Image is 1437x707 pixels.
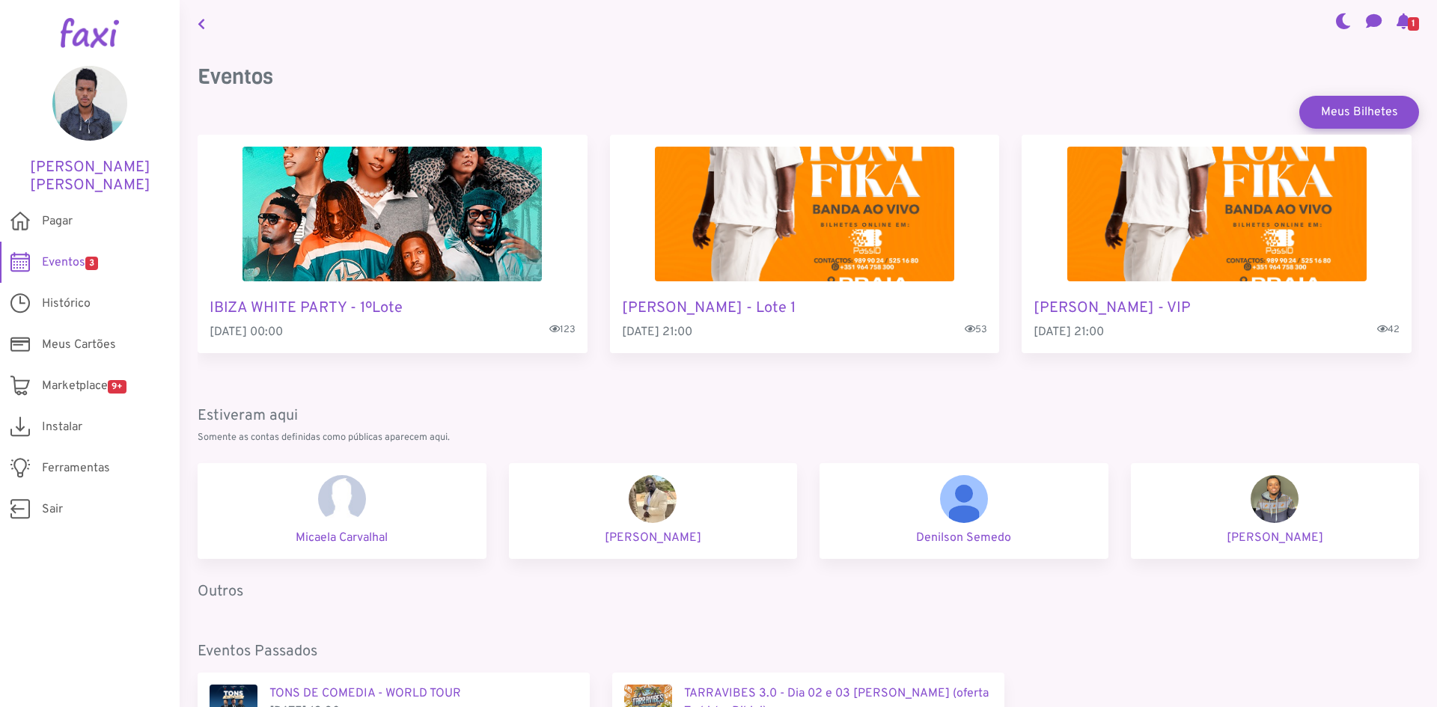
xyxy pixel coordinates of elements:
[42,336,116,354] span: Meus Cartões
[509,463,798,559] a: Anax Andrade [PERSON_NAME]
[629,475,677,523] img: Anax Andrade
[42,459,110,477] span: Ferramentas
[42,501,63,518] span: Sair
[1408,17,1419,31] span: 1
[622,299,988,317] h5: [PERSON_NAME] - Lote 1
[210,529,475,547] p: Micaela Carvalhal
[521,529,786,547] p: [PERSON_NAME]
[198,64,1419,90] h3: Eventos
[210,323,576,341] p: [DATE] 00:00
[269,685,578,703] p: TONS DE COMEDIA - WORLD TOUR
[622,323,988,341] p: [DATE] 21:00
[549,323,576,337] span: 123
[108,380,126,394] span: 9+
[318,475,366,523] img: Micaela Carvalhal
[1299,96,1419,129] a: Meus Bilhetes
[940,475,988,523] img: Denilson Semedo
[610,135,1000,353] div: 2 / 3
[655,147,954,281] img: TONY FIKA - Lote 1
[832,529,1096,547] p: Denilson Semedo
[198,135,588,353] div: 1 / 3
[42,254,98,272] span: Eventos
[1131,463,1420,559] a: Assis Ferreira [PERSON_NAME]
[42,377,126,395] span: Marketplace
[42,295,91,313] span: Histórico
[42,212,73,230] span: Pagar
[198,431,1419,445] p: Somente as contas definidas como públicas aparecem aqui.
[1377,323,1400,337] span: 42
[1034,323,1400,341] p: [DATE] 21:00
[820,463,1108,559] a: Denilson Semedo Denilson Semedo
[42,418,82,436] span: Instalar
[210,299,576,317] h5: IBIZA WHITE PARTY - 1ºLote
[1022,135,1412,353] div: 3 / 3
[1022,135,1412,353] a: TONY FIKA - VIP [PERSON_NAME] - VIP [DATE] 21:0042
[1067,147,1367,281] img: TONY FIKA - VIP
[1251,475,1299,523] img: Assis Ferreira
[198,643,1419,661] h5: Eventos Passados
[242,147,542,281] img: IBIZA WHITE PARTY - 1ºLote
[198,407,1419,425] h5: Estiveram aqui
[1034,299,1400,317] h5: [PERSON_NAME] - VIP
[610,135,1000,353] a: TONY FIKA - Lote 1 [PERSON_NAME] - Lote 1 [DATE] 21:0053
[198,135,588,353] a: IBIZA WHITE PARTY - 1ºLote IBIZA WHITE PARTY - 1ºLote [DATE] 00:00123
[22,66,157,195] a: [PERSON_NAME] [PERSON_NAME]
[85,257,98,270] span: 3
[1143,529,1408,547] p: [PERSON_NAME]
[965,323,987,337] span: 53
[198,463,486,559] a: Micaela Carvalhal Micaela Carvalhal
[22,159,157,195] h5: [PERSON_NAME] [PERSON_NAME]
[198,583,1419,601] h5: Outros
